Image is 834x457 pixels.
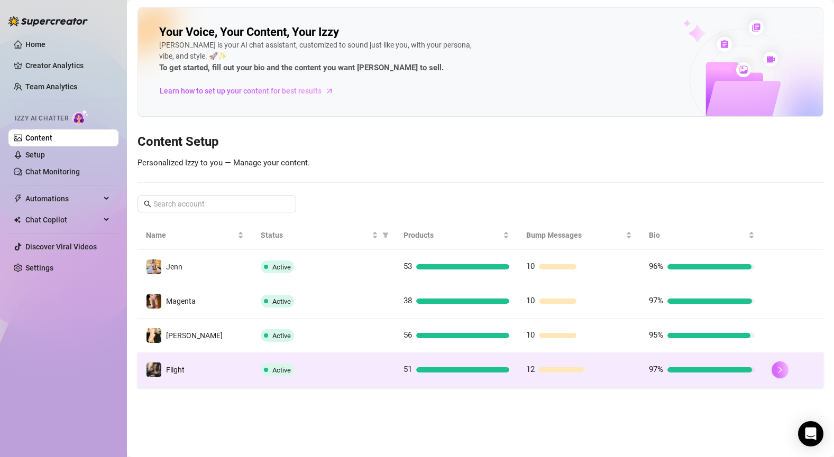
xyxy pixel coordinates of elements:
[25,57,110,74] a: Creator Analytics
[14,194,22,203] span: thunderbolt
[166,263,182,271] span: Jenn
[395,221,518,250] th: Products
[526,296,535,305] span: 10
[272,332,291,340] span: Active
[526,365,535,374] span: 12
[25,151,45,159] a: Setup
[649,262,663,271] span: 96%
[25,211,100,228] span: Chat Copilot
[324,86,335,96] span: arrow-right
[144,200,151,208] span: search
[159,82,342,99] a: Learn how to set up your content for best results
[272,297,291,305] span: Active
[404,296,412,305] span: 38
[138,221,252,250] th: Name
[252,221,396,250] th: Status
[25,190,100,207] span: Automations
[138,158,310,167] span: Personalized Izzy to you — Manage your content.
[25,264,53,272] a: Settings
[15,114,68,124] span: Izzy AI Chatter
[404,330,412,340] span: 56
[25,167,80,176] a: Chat Monitoring
[72,109,89,125] img: AI Chatter
[798,421,823,446] div: Open Intercom Messenger
[526,229,624,241] span: Bump Messages
[159,25,339,40] h2: Your Voice, Your Content, Your Izzy
[380,227,391,243] span: filter
[25,82,77,91] a: Team Analytics
[649,365,663,374] span: 97%
[518,221,640,250] th: Bump Messages
[776,366,784,374] span: right
[404,365,412,374] span: 51
[382,232,389,238] span: filter
[146,362,161,377] img: Flight
[649,296,663,305] span: 97%
[8,16,88,26] img: logo-BBDzfeDw.svg
[159,40,476,74] div: [PERSON_NAME] is your AI chat assistant, customized to sound just like you, with your persona, vi...
[659,8,823,116] img: ai-chatter-content-library-cLFOSyPT.png
[166,297,196,305] span: Magenta
[404,262,412,271] span: 53
[261,229,370,241] span: Status
[146,259,161,274] img: Jenn
[159,63,444,72] strong: To get started, fill out your bio and the content you want [PERSON_NAME] to sell.
[138,134,823,151] h3: Content Setup
[153,198,281,210] input: Search account
[649,330,663,340] span: 95%
[272,366,291,374] span: Active
[146,229,235,241] span: Name
[404,229,501,241] span: Products
[14,216,21,223] img: Chat Copilot
[640,221,763,250] th: Bio
[160,85,322,97] span: Learn how to set up your content for best results
[526,262,535,271] span: 10
[25,243,97,251] a: Discover Viral Videos
[272,263,291,271] span: Active
[25,134,52,142] a: Content
[166,331,223,340] span: [PERSON_NAME]
[772,361,789,378] button: right
[526,330,535,340] span: 10
[166,366,185,374] span: Flight
[649,229,746,241] span: Bio
[25,40,45,49] a: Home
[146,328,161,343] img: LANA
[146,294,161,309] img: Magenta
